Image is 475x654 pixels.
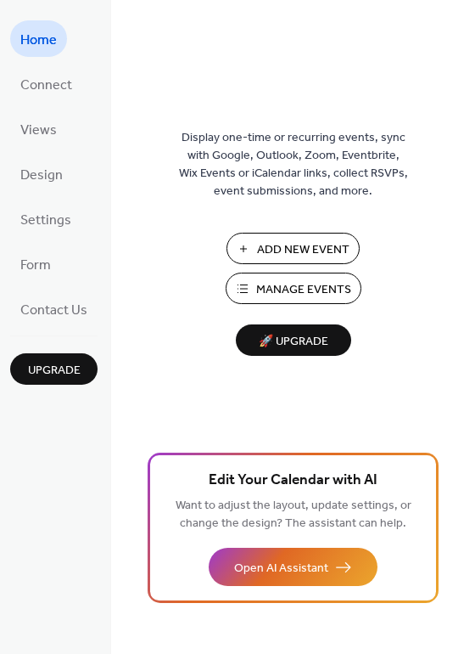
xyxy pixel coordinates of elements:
[179,129,408,200] span: Display one-time or recurring events, sync with Google, Outlook, Zoom, Eventbrite, Wix Events or ...
[10,155,73,192] a: Design
[209,548,377,586] button: Open AI Assistant
[20,72,72,99] span: Connect
[10,200,81,237] a: Settings
[226,233,360,264] button: Add New Event
[20,207,71,234] span: Settings
[256,281,351,299] span: Manage Events
[20,252,51,279] span: Form
[176,494,411,535] span: Want to adjust the layout, update settings, or change the design? The assistant can help.
[10,20,67,57] a: Home
[257,241,349,259] span: Add New Event
[10,110,67,147] a: Views
[20,117,57,144] span: Views
[246,330,341,353] span: 🚀 Upgrade
[226,273,361,304] button: Manage Events
[20,27,57,54] span: Home
[10,353,98,385] button: Upgrade
[20,297,87,324] span: Contact Us
[236,324,351,356] button: 🚀 Upgrade
[10,290,98,327] a: Contact Us
[28,362,81,380] span: Upgrade
[20,162,63,189] span: Design
[10,245,61,282] a: Form
[10,65,82,102] a: Connect
[234,560,328,578] span: Open AI Assistant
[209,469,377,493] span: Edit Your Calendar with AI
